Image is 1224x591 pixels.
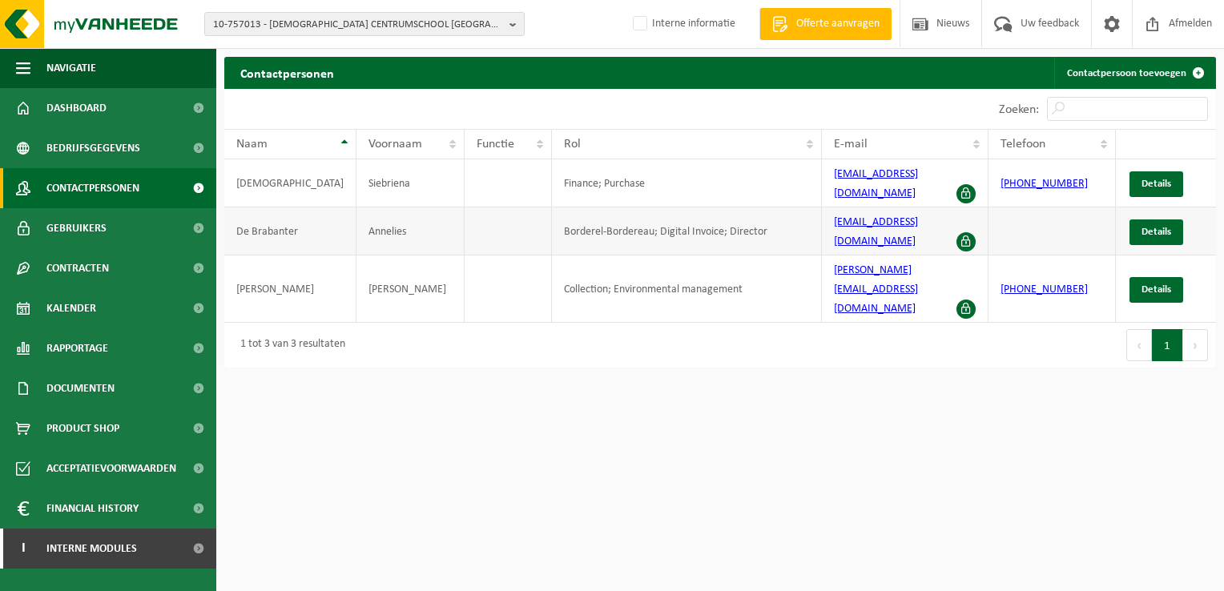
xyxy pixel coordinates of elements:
a: Offerte aanvragen [759,8,892,40]
span: Naam [236,138,268,151]
span: 10-757013 - [DEMOGRAPHIC_DATA] CENTRUMSCHOOL [GEOGRAPHIC_DATA] - 9470 [STREET_ADDRESS] [213,13,503,37]
span: Navigatie [46,48,96,88]
span: Dashboard [46,88,107,128]
span: Details [1141,179,1171,189]
a: [EMAIL_ADDRESS][DOMAIN_NAME] [834,168,918,199]
button: 10-757013 - [DEMOGRAPHIC_DATA] CENTRUMSCHOOL [GEOGRAPHIC_DATA] - 9470 [STREET_ADDRESS] [204,12,525,36]
label: Interne informatie [630,12,735,36]
button: Previous [1126,329,1152,361]
span: E-mail [834,138,868,151]
span: Financial History [46,488,139,529]
label: Zoeken: [999,103,1039,116]
span: Details [1141,227,1171,237]
td: [PERSON_NAME] [224,255,356,323]
span: Acceptatievoorwaarden [46,448,176,488]
span: Contactpersonen [46,168,139,208]
a: [EMAIL_ADDRESS][DOMAIN_NAME] [834,216,918,247]
span: Kalender [46,288,96,328]
span: Offerte aanvragen [792,16,884,32]
span: Telefoon [1001,138,1045,151]
a: Details [1129,277,1183,303]
span: Rol [564,138,581,151]
a: Details [1129,219,1183,245]
span: Interne modules [46,529,137,569]
button: 1 [1152,329,1183,361]
div: 1 tot 3 van 3 resultaten [232,331,345,360]
a: [PHONE_NUMBER] [1001,178,1088,190]
span: Voornaam [368,138,422,151]
td: Siebriena [356,159,465,207]
span: Functie [477,138,514,151]
a: Details [1129,171,1183,197]
span: Product Shop [46,408,119,448]
td: [DEMOGRAPHIC_DATA] [224,159,356,207]
span: Rapportage [46,328,108,368]
span: Documenten [46,368,115,408]
h2: Contactpersonen [224,57,350,88]
span: Gebruikers [46,208,107,248]
span: I [16,529,30,569]
a: [PERSON_NAME][EMAIL_ADDRESS][DOMAIN_NAME] [834,264,918,315]
span: Contracten [46,248,109,288]
td: [PERSON_NAME] [356,255,465,323]
a: Contactpersoon toevoegen [1054,57,1214,89]
td: Annelies [356,207,465,255]
td: De Brabanter [224,207,356,255]
td: Collection; Environmental management [552,255,821,323]
span: Details [1141,284,1171,295]
span: Bedrijfsgegevens [46,128,140,168]
button: Next [1183,329,1208,361]
td: Finance; Purchase [552,159,821,207]
a: [PHONE_NUMBER] [1001,283,1088,295]
td: Borderel-Bordereau; Digital Invoice; Director [552,207,821,255]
